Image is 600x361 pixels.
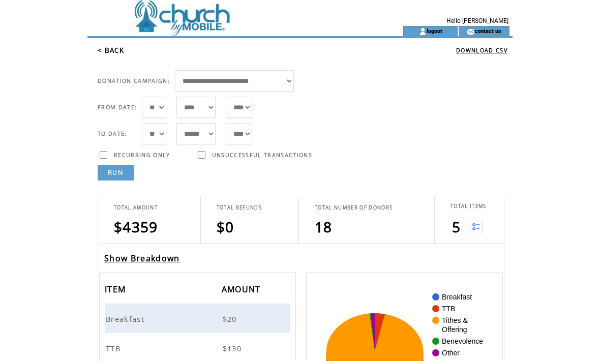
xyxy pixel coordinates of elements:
[222,286,263,292] a: AMOUNT
[105,286,128,292] a: ITEM
[98,77,170,84] span: DONATION CAMPAIGN:
[452,217,461,236] span: 5
[106,343,123,352] a: TTB
[98,46,124,55] a: < BACK
[467,27,474,36] img: contact_us_icon.gif
[446,17,508,24] span: Hello [PERSON_NAME]
[456,47,507,54] a: DOWNLOAD CSV
[217,204,262,211] span: TOTAL REFUNDS
[98,130,127,137] span: TO DATE:
[315,204,393,211] span: TOTAL NUMBER OF DONORS
[98,104,137,111] span: FROM DATE:
[474,27,501,34] a: contact us
[470,221,483,233] img: View list
[315,217,333,236] span: 18
[114,204,158,211] span: TOTAL AMOUNT
[212,152,312,159] span: UNSUCCESSFUL TRANSACTIONS
[106,343,123,353] span: TTB
[442,305,455,313] text: TTB
[223,314,239,324] span: $20
[106,313,147,322] a: Breakfast
[98,165,134,180] a: RUN
[442,349,460,357] text: Other
[114,152,170,159] span: RECURRING ONLY
[105,281,128,300] span: ITEM
[427,27,442,34] a: logout
[114,217,158,236] span: $4359
[419,27,427,36] img: account_icon.gif
[451,203,487,209] span: TOTAL ITEMS
[223,343,244,353] span: $130
[442,293,472,301] text: Breakfast
[106,314,147,324] span: Breakfast
[442,337,483,345] text: Benevolence
[217,217,234,236] span: $0
[442,316,468,324] text: Tithes &
[222,281,263,300] span: AMOUNT
[442,325,467,334] text: Offering
[104,253,180,264] a: Show Breakdown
